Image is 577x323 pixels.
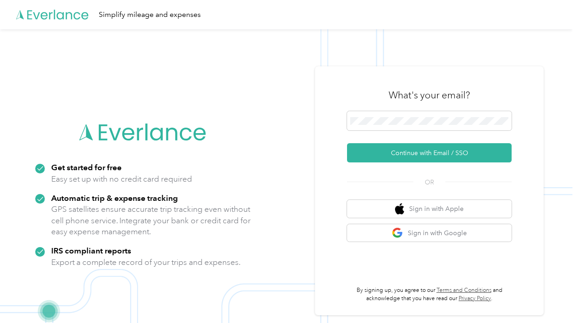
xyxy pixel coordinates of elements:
img: apple logo [395,203,404,215]
div: Simplify mileage and expenses [99,9,201,21]
p: Export a complete record of your trips and expenses. [51,257,240,268]
button: google logoSign in with Google [347,224,512,242]
p: By signing up, you agree to our and acknowledge that you have read our . [347,286,512,302]
h3: What's your email? [389,89,470,102]
a: Terms and Conditions [437,287,492,294]
img: google logo [392,227,403,239]
strong: Get started for free [51,162,122,172]
strong: IRS compliant reports [51,246,131,255]
a: Privacy Policy [459,295,491,302]
p: Easy set up with no credit card required [51,173,192,185]
span: OR [413,178,445,187]
button: Continue with Email / SSO [347,143,512,162]
button: apple logoSign in with Apple [347,200,512,218]
strong: Automatic trip & expense tracking [51,193,178,203]
p: GPS satellites ensure accurate trip tracking even without cell phone service. Integrate your bank... [51,204,251,237]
